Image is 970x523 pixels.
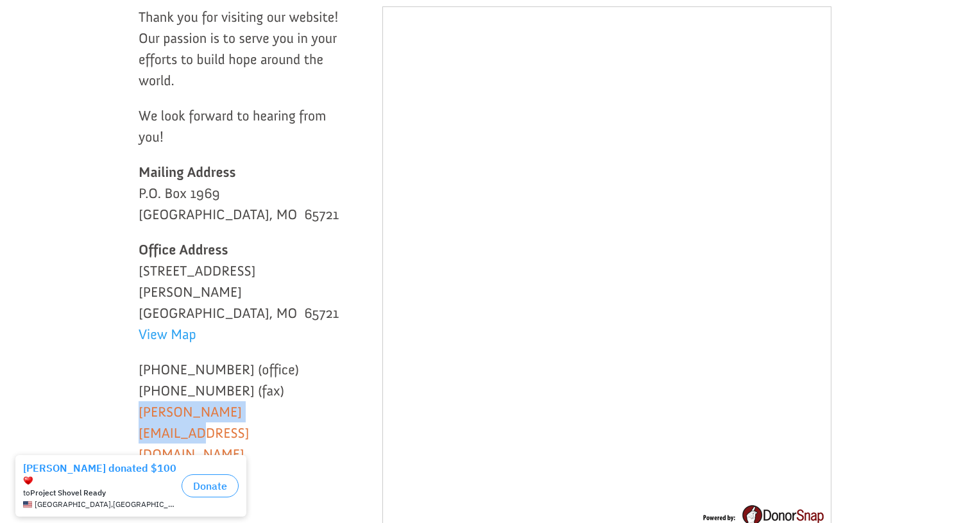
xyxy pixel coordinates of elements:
[30,39,106,49] strong: Project Shovel Ready
[35,51,176,60] span: [GEOGRAPHIC_DATA] , [GEOGRAPHIC_DATA]
[139,6,344,105] p: Thank you for visiting our website! Our passion is to serve you in your efforts to build hope aro...
[139,163,236,181] strong: Mailing Address
[139,239,344,359] p: [STREET_ADDRESS][PERSON_NAME] [GEOGRAPHIC_DATA], MO 65721
[139,241,228,258] strong: Office Address
[23,51,32,60] img: US.png
[139,359,344,465] p: [PHONE_NUMBER] (office) [PHONE_NUMBER] (fax)
[139,326,196,349] a: View Map
[23,40,176,49] div: to
[139,162,344,239] p: P.O. Box 1969 [GEOGRAPHIC_DATA], MO 65721
[139,105,344,162] p: We look forward to hearing from you!
[23,27,33,37] img: emoji heart
[182,26,239,49] button: Donate
[139,403,250,469] a: [PERSON_NAME][EMAIL_ADDRESS][DOMAIN_NAME]
[23,13,176,38] div: [PERSON_NAME] donated $100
